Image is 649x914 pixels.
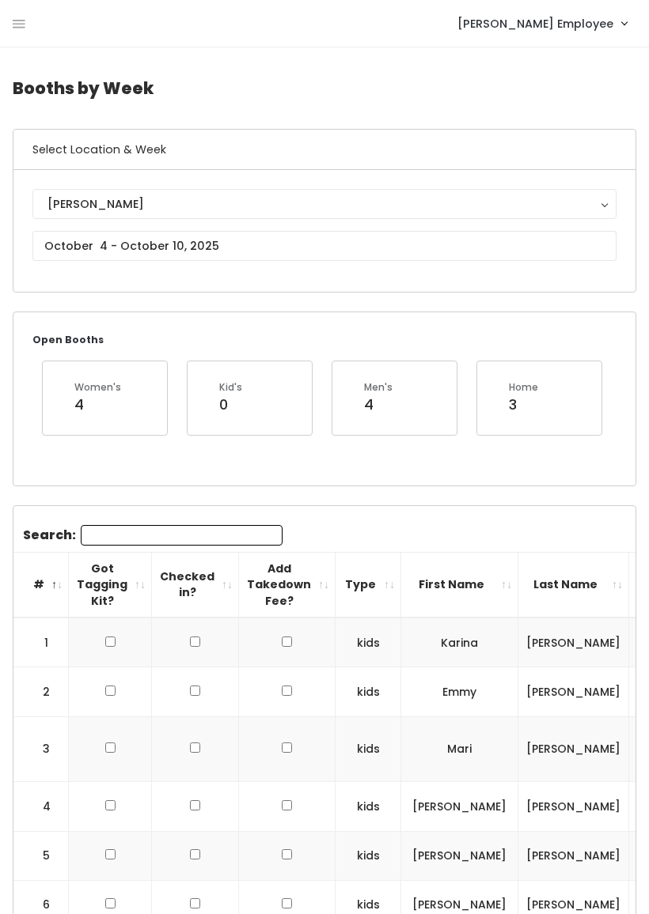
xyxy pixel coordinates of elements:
div: Home [509,380,538,395]
a: [PERSON_NAME] Employee [442,6,643,40]
td: kids [336,667,401,716]
td: kids [336,831,401,880]
div: Men's [364,380,393,395]
div: Kid's [219,380,242,395]
h4: Booths by Week [13,66,636,110]
td: 1 [13,618,69,667]
td: Emmy [401,667,518,716]
td: [PERSON_NAME] [401,782,518,831]
td: 4 [13,782,69,831]
th: #: activate to sort column descending [13,552,69,618]
th: Checked in?: activate to sort column ascending [152,552,239,618]
div: 0 [219,395,242,415]
div: [PERSON_NAME] [47,195,602,213]
button: [PERSON_NAME] [32,189,617,219]
td: [PERSON_NAME] [518,782,629,831]
div: 4 [74,395,121,415]
h6: Select Location & Week [13,130,636,170]
td: kids [336,782,401,831]
td: [PERSON_NAME] [518,667,629,716]
small: Open Booths [32,333,104,346]
th: Type: activate to sort column ascending [336,552,401,618]
td: Mari [401,716,518,782]
td: kids [336,716,401,782]
td: [PERSON_NAME] [518,716,629,782]
th: Got Tagging Kit?: activate to sort column ascending [69,552,152,618]
input: Search: [81,525,283,546]
th: First Name: activate to sort column ascending [401,552,518,618]
td: Karina [401,618,518,667]
span: [PERSON_NAME] Employee [457,15,613,32]
input: October 4 - October 10, 2025 [32,231,617,261]
td: [PERSON_NAME] [518,831,629,880]
td: kids [336,618,401,667]
th: Last Name: activate to sort column ascending [518,552,629,618]
label: Search: [23,525,283,546]
th: Add Takedown Fee?: activate to sort column ascending [239,552,336,618]
td: [PERSON_NAME] [401,831,518,880]
td: 2 [13,667,69,716]
td: 5 [13,831,69,880]
td: 3 [13,716,69,782]
div: 3 [509,395,538,415]
div: 4 [364,395,393,415]
div: Women's [74,380,121,395]
td: [PERSON_NAME] [518,618,629,667]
